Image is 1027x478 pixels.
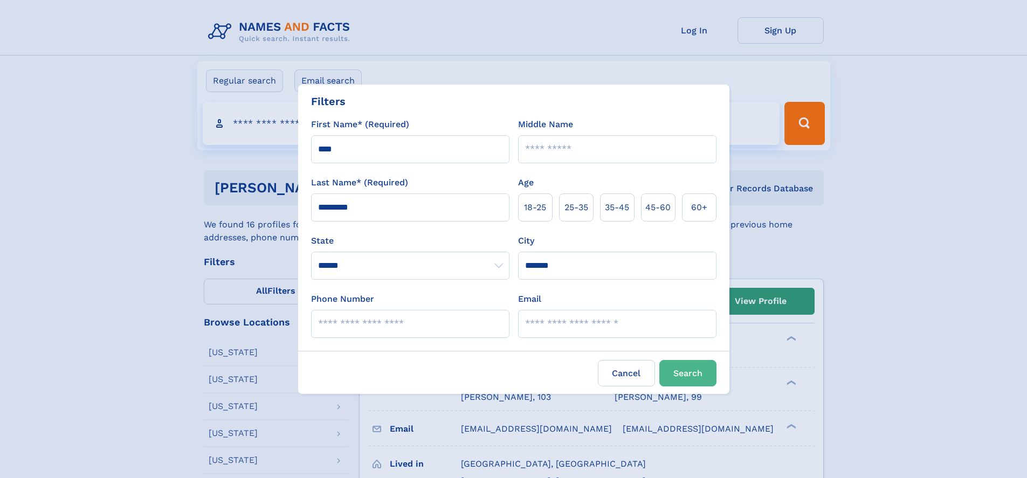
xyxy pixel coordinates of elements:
[311,118,409,131] label: First Name* (Required)
[518,234,534,247] label: City
[518,293,541,306] label: Email
[659,360,716,386] button: Search
[311,93,346,109] div: Filters
[564,201,588,214] span: 25‑35
[311,176,408,189] label: Last Name* (Required)
[598,360,655,386] label: Cancel
[311,293,374,306] label: Phone Number
[311,234,509,247] label: State
[518,118,573,131] label: Middle Name
[605,201,629,214] span: 35‑45
[645,201,671,214] span: 45‑60
[691,201,707,214] span: 60+
[518,176,534,189] label: Age
[524,201,546,214] span: 18‑25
